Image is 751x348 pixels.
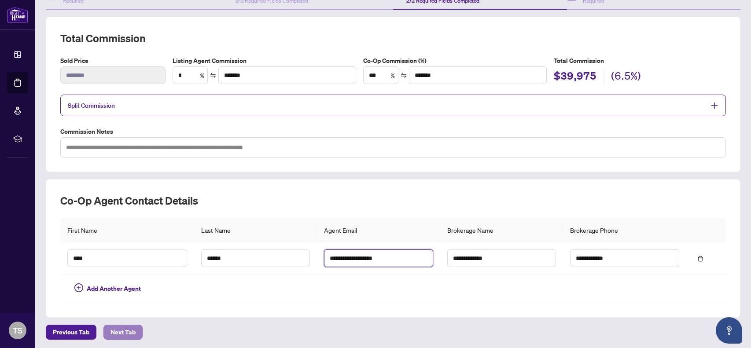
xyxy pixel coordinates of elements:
button: Open asap [716,317,742,344]
span: Split Commission [68,102,115,110]
div: v 4.0.25 [25,14,43,21]
h5: Total Commission [554,56,726,66]
div: Split Commission [60,95,726,116]
img: website_grey.svg [14,23,21,30]
div: Domain Overview [33,52,79,58]
th: Brokerage Phone [563,218,686,242]
span: plus-circle [74,283,83,292]
label: Commission Notes [60,127,726,136]
h2: Co-op Agent Contact Details [60,194,726,208]
h2: $39,975 [554,69,596,85]
th: Agent Email [317,218,440,242]
span: delete [697,256,703,262]
span: Previous Tab [53,325,89,339]
span: plus [711,102,718,110]
h2: Total Commission [60,31,726,45]
div: Domain: [PERSON_NAME][DOMAIN_NAME] [23,23,146,30]
th: Last Name [194,218,317,242]
label: Co-Op Commission (%) [363,56,547,66]
span: Next Tab [110,325,136,339]
button: Add Another Agent [67,282,148,296]
button: Previous Tab [46,325,96,340]
img: logo [7,7,28,23]
span: Add Another Agent [87,284,141,293]
th: Brokerage Name [440,218,563,242]
th: First Name [60,218,194,242]
div: Keywords by Traffic [97,52,148,58]
label: Sold Price [60,56,166,66]
img: logo_orange.svg [14,14,21,21]
h2: (6.5%) [611,69,641,85]
label: Listing Agent Commission [173,56,356,66]
img: tab_keywords_by_traffic_grey.svg [88,51,95,58]
span: swap [401,72,407,78]
span: TS [13,324,22,337]
span: swap [210,72,216,78]
img: tab_domain_overview_orange.svg [24,51,31,58]
button: Next Tab [103,325,143,340]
